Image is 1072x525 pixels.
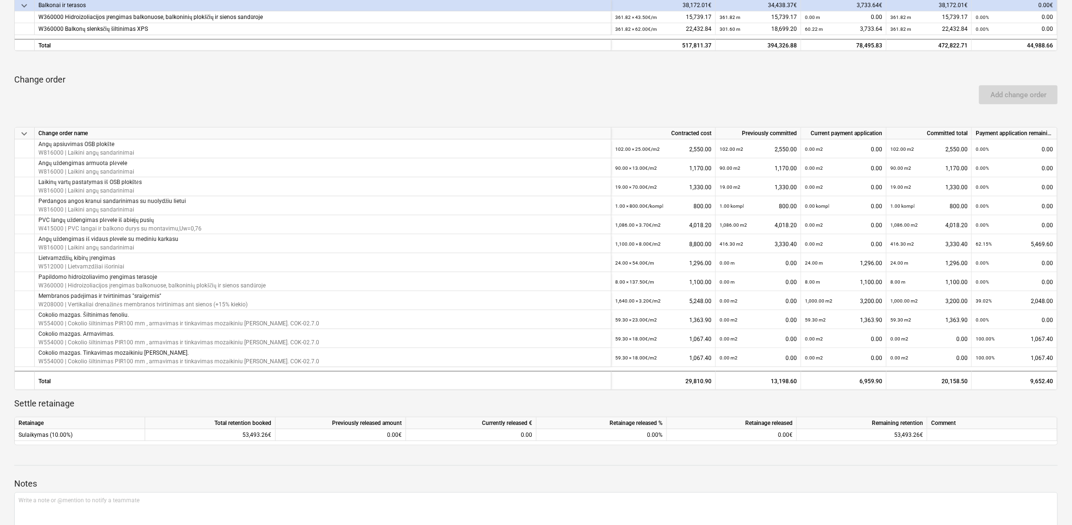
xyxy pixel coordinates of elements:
div: 1,296.00 [805,253,882,273]
div: 1,363.90 [615,310,712,330]
p: W816000 | Laikini angų sandarinimai [38,206,186,214]
small: 19.00 m2 [890,184,911,190]
div: 22,432.84 [615,23,712,35]
div: 1,170.00 [720,158,797,178]
small: 0.00 m2 [720,355,738,360]
div: Payment application remaining [972,128,1057,139]
small: 0.00 m2 [890,336,908,341]
small: 100.00% [976,355,995,360]
div: 2,550.00 [720,139,797,159]
p: W415000 | PVC langai ir balkono durys su montavimu,Uw=0,76 [38,225,202,233]
small: 361.82 m [720,15,740,20]
div: 1,100.00 [890,272,968,292]
div: 0.00 [720,253,797,273]
div: 9,652.40 [972,371,1057,390]
small: 0.00 m2 [890,355,908,360]
div: 1,363.90 [890,310,968,330]
div: Remaining retention [797,417,927,429]
div: 0.00€ [667,429,797,441]
div: 0.00 [976,23,1053,35]
div: 44,988.66 [976,40,1053,52]
div: 22,432.84 [890,23,968,35]
div: 1,330.00 [720,177,797,197]
div: 0.00 [720,348,797,368]
div: Total [35,39,611,51]
small: 1.00 × 800.00€ / kompl [615,203,663,209]
small: 59.30 × 23.00€ / m2 [615,317,657,322]
div: 0.00 [720,310,797,330]
div: W360000 Balkonų slenksčių šiltinimas XPS [38,23,607,35]
small: 62.15% [976,241,992,247]
p: Cokolio mazgas. Armavimas. [38,330,319,338]
div: 4,018.20 [890,215,968,235]
div: 800.00 [615,196,712,216]
div: 0.00 [805,348,882,368]
div: 1,100.00 [805,272,882,292]
p: Lietvamzdžių, kibirų įrengimas [38,254,124,262]
small: 59.30 m2 [890,317,911,322]
p: Angų uždengimas armuota plėvele [38,159,134,167]
small: 19.00 m2 [720,184,740,190]
small: 24.00 m [890,260,908,266]
div: 1,100.00 [615,272,712,292]
div: 1,067.40 [976,348,1053,368]
small: 0.00% [976,222,989,228]
div: 2,048.00 [976,291,1053,311]
small: 0.00 m2 [720,317,738,322]
div: 0.00 [976,11,1053,23]
small: 59.30 × 18.00€ / m2 [615,355,657,360]
div: 13,198.60 [716,371,801,390]
small: 0.00 m2 [720,298,738,304]
div: 800.00 [890,196,968,216]
div: 0.00 [805,234,882,254]
p: W554000 | Cokolio šiltinimas PIR100 mm , armavimas ir tinkavimas mozaikiniu [PERSON_NAME]. COK-02... [38,339,319,347]
small: 0.00% [976,184,989,190]
small: 301.60 m [720,27,740,32]
small: 0.00 m2 [805,166,823,171]
div: 394,326.88 [720,40,797,52]
small: 0.00 kompl [805,203,829,209]
div: 6,959.90 [805,372,882,391]
div: 0.00 [976,139,1053,159]
p: Notes [14,478,1058,489]
small: 90.00 m2 [890,166,911,171]
small: 59.30 m2 [805,317,826,322]
div: 0.00 [410,429,532,441]
small: 416.30 m2 [890,241,914,247]
div: 2,550.00 [615,139,712,159]
div: 18,699.20 [720,23,797,35]
div: 3,330.40 [720,234,797,254]
small: 361.82 m [890,15,911,20]
small: 0.00% [976,15,989,20]
div: 1,067.40 [615,329,712,349]
div: 1,330.00 [615,177,712,197]
small: 39.02% [976,298,992,304]
small: 1,086.00 × 3.70€ / m2 [615,222,661,228]
div: 1,330.00 [890,177,968,197]
p: W816000 | Laikini angų sandarinimai [38,168,134,176]
div: 29,810.90 [611,371,716,390]
small: 59.30 × 18.00€ / m2 [615,336,657,341]
div: 0.00 [720,329,797,349]
div: W360000 Hidroizoliacijos įrengimas balkonuose, balkoninių plokščių ir sienos sandūroje [38,11,607,23]
div: 0.00 [805,329,882,349]
small: 19.00 × 70.00€ / m2 [615,184,657,190]
div: 1,067.40 [615,348,712,368]
div: 0.00 [976,310,1053,330]
div: 0.00 [976,177,1053,197]
div: Total retention booked [145,417,276,429]
small: 0.00 m [805,15,820,20]
div: 53,493.26€ [145,429,276,441]
iframe: Chat Widget [1025,479,1072,525]
div: 0.00 [805,139,882,159]
div: Previously committed [716,128,801,139]
small: 0.00% [976,260,989,266]
div: Contracted cost [611,128,716,139]
div: Change order name [35,128,611,139]
small: 0.00 m2 [805,336,823,341]
small: 102.00 m2 [720,147,743,152]
p: W512000 | Lietvamzdžiai išoriniai [38,263,124,271]
div: 4,018.20 [720,215,797,235]
small: 8.00 × 137.50€ / m [615,279,654,285]
div: 0.00 [890,348,968,368]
